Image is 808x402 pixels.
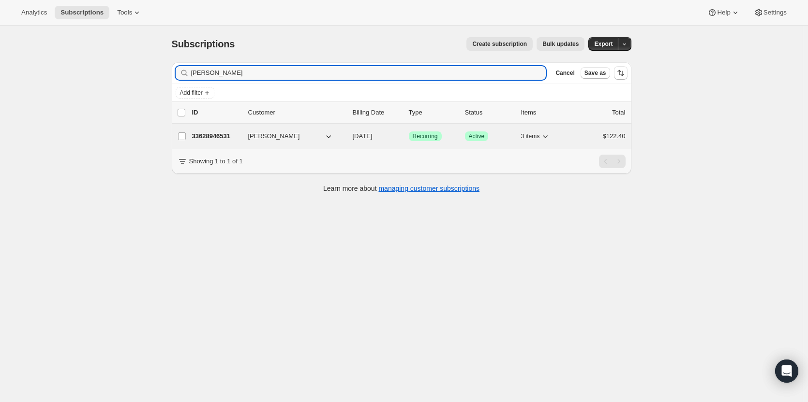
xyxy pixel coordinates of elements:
button: 3 items [521,129,551,143]
button: Help [702,6,746,19]
button: Add filter [176,87,214,99]
p: 33628946531 [192,131,240,141]
button: Settings [748,6,793,19]
span: Active [469,132,485,140]
span: Subscriptions [60,9,104,16]
span: Subscriptions [172,39,235,49]
span: Add filter [180,89,203,97]
span: Create subscription [472,40,527,48]
button: Save as [581,67,610,79]
button: Bulk updates [537,37,584,51]
p: ID [192,108,240,117]
span: 3 items [521,132,540,140]
span: [DATE] [353,132,373,140]
span: Analytics [21,9,47,16]
span: Recurring [413,132,438,140]
button: [PERSON_NAME] [242,129,339,144]
nav: Pagination [599,155,626,168]
p: Status [465,108,513,117]
span: Bulk updates [542,40,579,48]
button: Analytics [15,6,53,19]
p: Showing 1 to 1 of 1 [189,157,243,166]
div: Type [409,108,457,117]
span: Help [717,9,730,16]
div: IDCustomerBilling DateTypeStatusItemsTotal [192,108,626,117]
span: Tools [117,9,132,16]
span: $122.40 [603,132,626,140]
button: Tools [111,6,148,19]
a: managing customer subscriptions [378,185,479,192]
button: Subscriptions [55,6,109,19]
span: Save as [584,69,606,77]
span: [PERSON_NAME] [248,131,300,141]
p: Total [612,108,625,117]
div: 33628946531[PERSON_NAME][DATE]SuccessRecurringSuccessActive3 items$122.40 [192,129,626,143]
div: Items [521,108,569,117]
input: Filter subscribers [191,66,546,80]
button: Create subscription [466,37,533,51]
button: Sort the results [614,66,628,80]
span: Export [594,40,613,48]
button: Export [588,37,618,51]
span: Settings [763,9,787,16]
p: Customer [248,108,345,117]
p: Learn more about [323,184,479,193]
button: Cancel [552,67,578,79]
p: Billing Date [353,108,401,117]
div: Open Intercom Messenger [775,359,798,383]
span: Cancel [555,69,574,77]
